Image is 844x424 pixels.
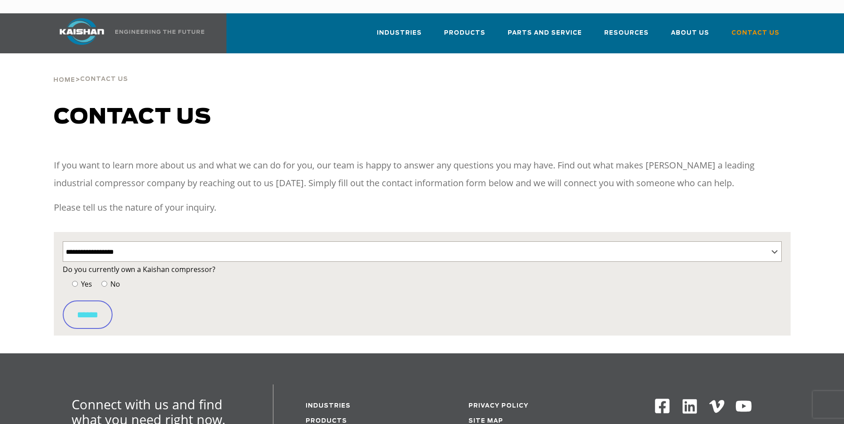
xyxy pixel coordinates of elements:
[444,21,485,52] a: Products
[63,263,782,276] label: Do you currently own a Kaishan compressor?
[468,418,503,424] a: Site Map
[709,400,724,413] img: Vimeo
[109,279,120,289] span: No
[671,28,709,38] span: About Us
[681,398,699,415] img: Linkedin
[72,281,78,287] input: Yes
[377,28,422,38] span: Industries
[115,30,204,34] img: Engineering the future
[48,13,206,53] a: Kaishan USA
[53,77,75,83] span: Home
[671,21,709,52] a: About Us
[735,398,752,415] img: Youtube
[444,28,485,38] span: Products
[604,28,649,38] span: Resources
[80,76,128,82] span: Contact Us
[654,398,670,414] img: Facebook
[79,279,92,289] span: Yes
[53,76,75,84] a: Home
[508,21,582,52] a: Parts and Service
[54,156,791,192] p: If you want to learn more about us and what we can do for you, our team is happy to answer any qu...
[63,263,782,329] form: Contact form
[306,403,351,409] a: Industries
[306,418,347,424] a: Products
[53,53,128,87] div: >
[54,107,211,128] span: Contact us
[48,18,115,45] img: kaishan logo
[54,199,791,216] p: Please tell us the nature of your inquiry.
[468,403,529,409] a: Privacy Policy
[101,281,107,287] input: No
[508,28,582,38] span: Parts and Service
[604,21,649,52] a: Resources
[731,21,779,52] a: Contact Us
[377,21,422,52] a: Industries
[731,28,779,38] span: Contact Us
